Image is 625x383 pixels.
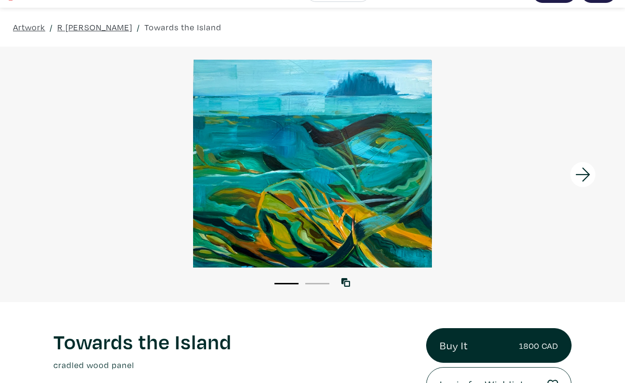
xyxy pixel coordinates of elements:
span: / [137,21,140,34]
a: Towards the Island [144,21,221,34]
button: 2 of 2 [305,283,329,284]
a: Buy It1800 CAD [426,328,572,363]
small: 1800 CAD [519,339,558,352]
button: 1 of 2 [274,283,299,284]
p: cradled wood panel [53,358,412,371]
h1: Towards the Island [53,328,412,354]
a: R [PERSON_NAME] [57,21,132,34]
a: Artwork [13,21,45,34]
span: / [50,21,53,34]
